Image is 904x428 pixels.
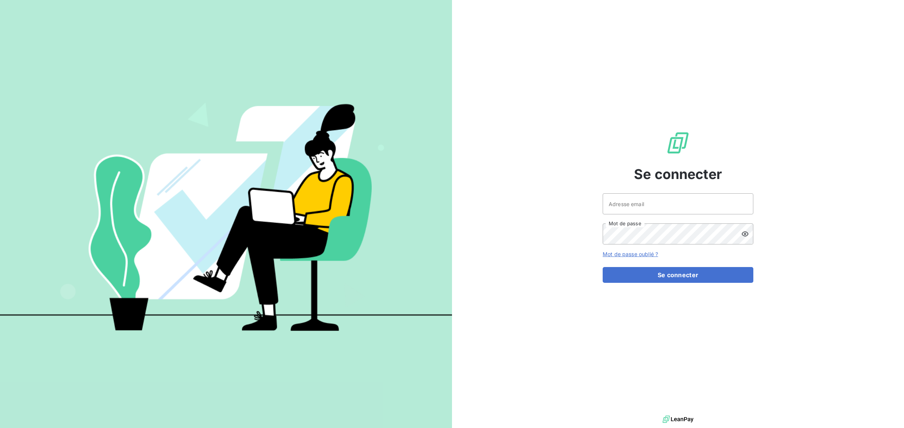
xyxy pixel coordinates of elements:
[666,131,690,155] img: Logo LeanPay
[663,414,693,425] img: logo
[603,267,753,283] button: Se connecter
[634,164,722,184] span: Se connecter
[603,251,658,257] a: Mot de passe oublié ?
[603,193,753,214] input: placeholder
